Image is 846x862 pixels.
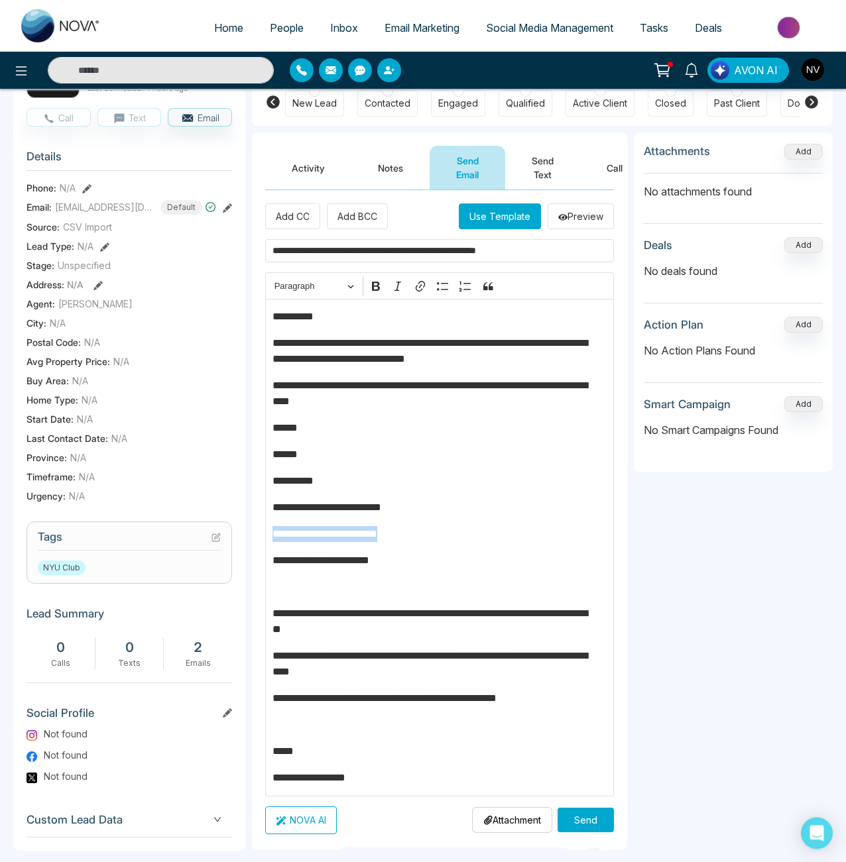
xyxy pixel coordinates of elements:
img: Nova CRM Logo [21,9,101,42]
h3: Tags [38,530,221,551]
span: Address: [27,278,84,292]
div: Contacted [365,97,410,110]
p: No Smart Campaigns Found [644,422,823,438]
span: N/A [50,316,66,330]
span: N/A [78,239,93,253]
a: Tasks [627,15,682,40]
span: N/A [113,354,129,368]
span: Unspecified [58,258,111,272]
span: N/A [69,489,85,503]
span: Add [784,145,823,156]
a: People [257,15,317,40]
span: Province : [27,451,67,464]
span: N/A [67,279,84,290]
span: Not found [44,769,88,783]
span: Start Date : [27,412,74,426]
p: No deals found [644,263,823,279]
span: Paragraph [274,278,343,294]
div: Editor editing area: main [265,299,614,796]
button: Preview [548,203,614,229]
button: Add [784,317,823,333]
button: Call [27,108,91,127]
div: Emails [170,657,225,669]
img: Lead Flow [711,61,729,80]
h3: Lead Summary [27,607,232,627]
span: City : [27,316,46,330]
button: Send Text [505,146,580,189]
button: Send [558,808,614,832]
span: Email Marketing [385,21,459,34]
span: Stage: [27,258,54,272]
span: AVON AI [734,62,778,78]
span: down [213,816,221,824]
span: Urgency : [27,489,66,503]
h3: Deals [644,239,672,252]
div: Past Client [714,97,760,110]
div: Editor toolbar [265,272,614,298]
h3: Details [27,150,232,170]
h3: Smart Campaign [644,398,731,411]
button: NOVA AI [265,806,337,834]
p: No Action Plans Found [644,343,823,358]
span: [EMAIL_ADDRESS][DOMAIN_NAME] [55,200,154,214]
span: People [270,21,304,34]
button: Email [168,108,232,127]
div: Active Client [573,97,627,110]
div: Open Intercom Messenger [801,817,833,849]
span: Not found [44,748,88,762]
button: Add [784,144,823,160]
span: N/A [82,393,97,407]
span: Phone: [27,181,56,195]
span: N/A [72,374,88,388]
a: Home [201,15,257,40]
button: Add BCC [327,203,388,229]
button: Call [580,146,649,189]
div: 0 [102,637,157,657]
span: Timeframe : [27,470,76,484]
button: Use Template [459,203,541,229]
h3: Action Plan [644,318,703,331]
p: No attachments found [644,174,823,199]
img: Instagram Logo [27,730,37,741]
div: New Lead [292,97,337,110]
h3: Social Profile [27,706,232,726]
span: Inbox [330,21,358,34]
div: 2 [170,637,225,657]
span: Default [160,200,202,215]
span: Email: [27,200,52,214]
div: Engaged [438,97,478,110]
img: Twitter Logo [27,773,37,783]
span: Custom Lead Data [27,811,232,829]
button: Activity [265,146,351,189]
button: Paragraph [269,276,360,296]
button: Add [784,396,823,412]
p: Attachment [483,813,541,827]
a: Inbox [317,15,371,40]
a: Social Media Management [473,15,627,40]
span: N/A [60,181,76,195]
span: Tasks [640,21,668,34]
span: NYU Club [38,561,86,575]
span: Home [214,21,243,34]
div: Qualified [506,97,545,110]
img: Facebook Logo [27,751,37,762]
span: Postal Code : [27,335,81,349]
span: Buy Area : [27,374,69,388]
div: Calls [33,657,88,669]
span: N/A [77,412,93,426]
span: Agent: [27,297,55,311]
span: N/A [111,431,127,445]
a: Email Marketing [371,15,473,40]
h3: Attachments [644,144,710,158]
div: Closed [655,97,686,110]
span: Last Contact Date : [27,431,108,445]
span: Deals [695,21,722,34]
img: User Avatar [802,58,824,81]
span: N/A [84,335,100,349]
span: Social Media Management [486,21,613,34]
span: CSV Import [63,220,112,234]
span: Home Type : [27,393,78,407]
span: Source: [27,220,60,234]
button: Notes [351,146,430,189]
span: Lead Type: [27,239,74,253]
